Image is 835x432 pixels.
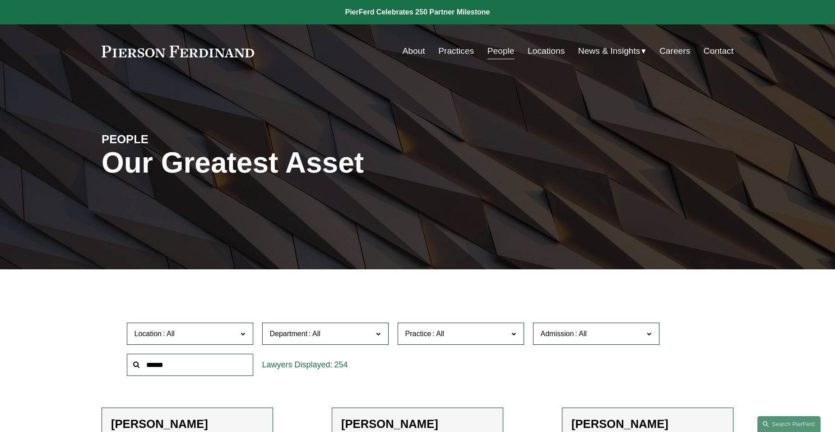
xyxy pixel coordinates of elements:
[403,42,425,60] a: About
[659,42,690,60] a: Careers
[102,146,523,179] h1: Our Greatest Asset
[334,360,348,369] span: 254
[135,330,162,338] span: Location
[704,42,733,60] a: Contact
[102,132,260,146] h4: PEOPLE
[757,416,821,432] a: Search this site
[405,330,431,338] span: Practice
[438,42,474,60] a: Practices
[341,417,494,431] h2: [PERSON_NAME]
[270,330,308,338] span: Department
[578,42,646,60] a: folder dropdown
[541,330,574,338] span: Admission
[487,42,515,60] a: People
[571,417,724,431] h2: [PERSON_NAME]
[111,417,264,431] h2: [PERSON_NAME]
[578,43,640,59] span: News & Insights
[528,42,565,60] a: Locations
